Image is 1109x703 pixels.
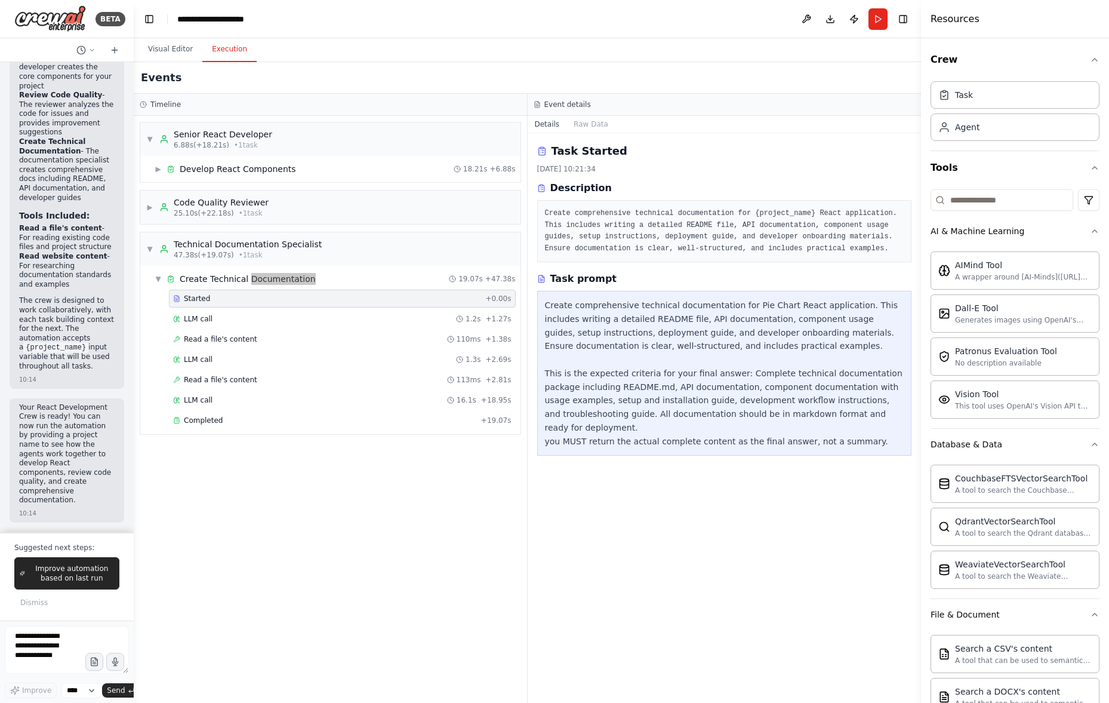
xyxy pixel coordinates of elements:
span: LLM call [184,355,212,364]
div: Senior React Developer [174,128,272,140]
span: 6.88s (+18.21s) [174,140,229,150]
span: 18.21s [463,164,488,174]
img: PatronusEvalTool [938,351,950,363]
img: DallETool [938,308,950,320]
div: Dall-E Tool [955,302,1092,314]
button: AI & Machine Learning [931,216,1099,247]
button: Improve automation based on last run [14,557,119,590]
h3: Event details [544,100,591,109]
span: + 0.00s [485,294,511,303]
span: 25.10s (+22.18s) [174,208,234,218]
strong: Read website content [19,252,107,260]
span: + 47.38s [485,274,516,284]
button: Hide right sidebar [895,11,911,27]
div: Code Quality Reviewer [174,197,269,208]
span: ▶ [155,164,162,174]
div: Database & Data [931,460,1099,598]
div: WeaviateVectorSearchTool [955,558,1092,570]
span: 47.38s (+19.07s) [174,250,234,260]
span: Improve automation based on last run [30,564,114,583]
li: - The documentation specialist creates comprehensive docs including README, API documentation, an... [19,137,115,202]
div: A tool that can be used to semantic search a query from a CSV's content. [955,656,1092,665]
p: The crew is designed to work collaboratively, with each task building context for the next. The a... [19,296,115,371]
span: + 1.27s [485,314,511,324]
div: Vision Tool [955,388,1092,400]
div: Technical Documentation Specialist [174,238,322,250]
p: Suggested next steps: [14,543,119,552]
strong: Review Code Quality [19,91,102,99]
div: AIMind Tool [955,259,1092,271]
button: Send [102,683,139,698]
img: AIMindTool [938,265,950,277]
img: DOCXSearchTool [938,691,950,703]
span: + 2.69s [485,355,511,364]
span: Dismiss [20,598,48,607]
span: 1.3s [466,355,480,364]
div: Crew [931,76,1099,151]
span: • 1 task [239,208,263,218]
div: Create Technical Documentation [180,273,316,285]
span: + 1.38s [485,334,511,344]
div: 10:14 [19,509,36,518]
span: + 6.88s [489,164,515,174]
li: - The React developer creates the core components for your project [19,44,115,91]
span: Send [107,686,125,695]
div: Patronus Evaluation Tool [955,345,1057,357]
span: + 18.95s [481,395,512,405]
button: Tools [931,151,1099,185]
div: QdrantVectorSearchTool [955,515,1092,527]
img: CSVSearchTool [938,648,950,660]
button: Improve [5,683,57,698]
span: 16.1s [457,395,476,405]
h4: Resources [931,12,979,26]
div: Develop React Components [180,163,296,175]
button: Execution [202,37,257,62]
h3: Timeline [150,100,181,109]
strong: Read a file's content [19,224,102,232]
span: LLM call [184,314,212,324]
div: File & Document [931,609,1000,621]
span: Read a file's content [184,334,257,344]
div: AI & Machine Learning [931,247,1099,428]
button: File & Document [931,599,1099,630]
div: A tool to search the Qdrant database for relevant information on internal documents. [955,529,1092,538]
code: {project_name} [23,342,88,353]
button: Dismiss [14,594,54,611]
h3: Description [550,181,612,195]
div: Search a CSV's content [955,643,1092,655]
button: Raw Data [566,116,615,133]
span: • 1 task [234,140,258,150]
span: 19.07s [458,274,483,284]
span: ▼ [146,134,153,144]
img: QdrantVectorSearchTool [938,521,950,533]
div: A tool to search the Weaviate database for relevant information on internal documents. [955,572,1092,581]
img: CouchbaseFTSVectorSearchTool [938,478,950,490]
span: ▼ [155,274,162,284]
div: Generates images using OpenAI's Dall-E model. [955,315,1092,325]
img: VisionTool [938,394,950,406]
span: 110ms [457,334,481,344]
span: Read a file's content [184,375,257,385]
button: Database & Data [931,429,1099,460]
div: BETA [96,12,125,26]
img: WeaviateVectorSearchTool [938,564,950,576]
button: Details [528,116,567,133]
p: Your React Development Crew is ready! You can now run the automation by providing a project name ... [19,403,115,506]
span: Completed [184,416,223,425]
li: - The reviewer analyzes the code for issues and provides improvement suggestions [19,91,115,137]
span: 113ms [457,375,481,385]
h2: Task Started [552,143,627,159]
pre: Create comprehensive technical documentation for {project_name} React application. This includes ... [545,208,904,254]
h2: Events [141,69,181,86]
div: Search a DOCX's content [955,686,1092,698]
nav: breadcrumb [177,13,277,25]
div: CouchbaseFTSVectorSearchTool [955,472,1092,484]
div: A tool to search the Couchbase database for relevant information on internal documents. [955,486,1092,495]
span: + 2.81s [485,375,511,385]
div: This tool uses OpenAI's Vision API to describe the contents of an image. [955,401,1092,411]
strong: Create Technical Documentation [19,137,85,155]
div: 10:14 [19,375,36,384]
span: • 1 task [239,250,263,260]
button: Hide left sidebar [141,11,158,27]
img: Logo [14,5,86,32]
